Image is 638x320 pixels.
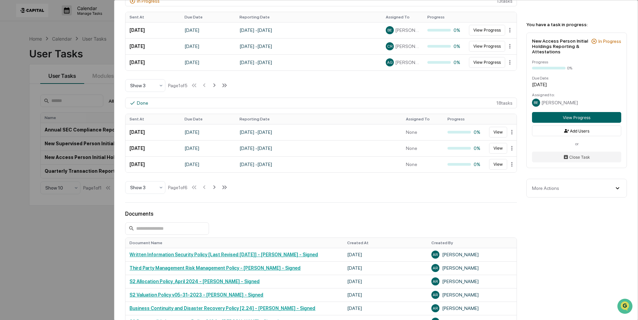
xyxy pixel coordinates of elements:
[427,44,461,49] div: 0%
[489,127,507,138] button: View
[125,156,180,172] td: [DATE]
[180,156,235,172] td: [DATE]
[532,125,621,136] button: Add Users
[395,44,419,49] span: [PERSON_NAME]
[235,156,402,172] td: [DATE] - [DATE]
[67,114,81,119] span: Pylon
[7,14,122,25] p: How can we help?
[46,82,86,94] a: 🗄️Attestations
[406,146,417,151] span: None
[532,142,621,146] div: or
[168,185,188,190] div: Page 1 of 6
[129,306,315,311] a: Business Continuity and Disaster Recovery Policy [2.24] - [PERSON_NAME] - Signed
[235,22,382,38] td: [DATE] - [DATE]
[431,291,513,299] div: [PERSON_NAME]
[125,238,343,248] th: Document Name
[4,82,46,94] a: 🖐️Preclearance
[532,82,621,87] div: [DATE]
[125,140,180,156] td: [DATE]
[469,25,505,36] button: View Progress
[534,100,538,105] span: BE
[406,129,417,135] span: None
[180,38,235,54] td: [DATE]
[431,277,513,285] div: [PERSON_NAME]
[23,51,110,58] div: Start new chat
[180,114,235,124] th: Due Date
[447,146,481,151] div: 0%
[125,114,180,124] th: Sent At
[343,275,427,288] td: [DATE]
[617,298,635,316] iframe: Open customer support
[343,302,427,315] td: [DATE]
[469,41,505,52] button: View Progress
[180,140,235,156] td: [DATE]
[168,83,188,88] div: Page 1 of 5
[469,57,505,68] button: View Progress
[443,114,485,124] th: Progress
[532,185,559,191] div: More Actions
[433,279,438,284] span: AR
[431,264,513,272] div: [PERSON_NAME]
[447,129,481,135] div: 0%
[431,304,513,312] div: [PERSON_NAME]
[395,28,419,33] span: [PERSON_NAME]
[13,85,43,91] span: Preclearance
[137,100,148,106] div: Done
[402,114,443,124] th: Assigned To
[343,248,427,261] td: [DATE]
[423,12,465,22] th: Progress
[23,58,85,63] div: We're available if you need us!
[532,76,621,81] div: Due Date:
[598,39,621,44] div: In Progress
[343,261,427,275] td: [DATE]
[125,54,180,70] td: [DATE]
[343,288,427,302] td: [DATE]
[180,54,235,70] td: [DATE]
[532,93,621,97] div: Assigned to:
[447,162,481,167] div: 0%
[433,266,438,270] span: AR
[532,60,621,64] div: Progress
[235,124,402,140] td: [DATE] - [DATE]
[47,113,81,119] a: Powered byPylon
[532,38,588,54] div: New Access Person Initial Holdings Reporting & Attestations
[235,54,382,70] td: [DATE] - [DATE]
[129,265,301,271] a: Third Party Management Risk Management Policy - [PERSON_NAME] - Signed
[526,22,627,27] div: You have a task in progress:
[235,38,382,54] td: [DATE] - [DATE]
[129,292,263,298] a: S2 Valuation Policy v05-31-2023 - [PERSON_NAME] - Signed
[114,53,122,61] button: Start new chat
[541,100,578,105] span: [PERSON_NAME]
[125,38,180,54] td: [DATE]
[125,22,180,38] td: [DATE]
[387,60,392,65] span: AG
[125,124,180,140] td: [DATE]
[180,12,235,22] th: Due Date
[55,85,83,91] span: Attestations
[235,12,382,22] th: Reporting Date
[129,279,260,284] a: S2 Allocation Policy_April 2024 - [PERSON_NAME] - Signed
[382,12,423,22] th: Assigned To
[125,211,517,217] div: Documents
[180,124,235,140] td: [DATE]
[433,252,438,257] span: AR
[235,140,402,156] td: [DATE] - [DATE]
[125,98,517,108] div: 18 task s
[49,85,54,91] div: 🗄️
[431,251,513,259] div: [PERSON_NAME]
[4,95,45,107] a: 🔎Data Lookup
[395,60,419,65] span: [PERSON_NAME]
[489,159,507,170] button: View
[406,162,417,167] span: None
[427,60,461,65] div: 0%
[7,51,19,63] img: 1746055101610-c473b297-6a78-478c-a979-82029cc54cd1
[387,44,392,49] span: CR
[489,143,507,154] button: View
[532,152,621,162] button: Close Task
[433,306,438,311] span: AR
[125,12,180,22] th: Sent At
[567,66,572,70] div: 0%
[343,238,427,248] th: Created At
